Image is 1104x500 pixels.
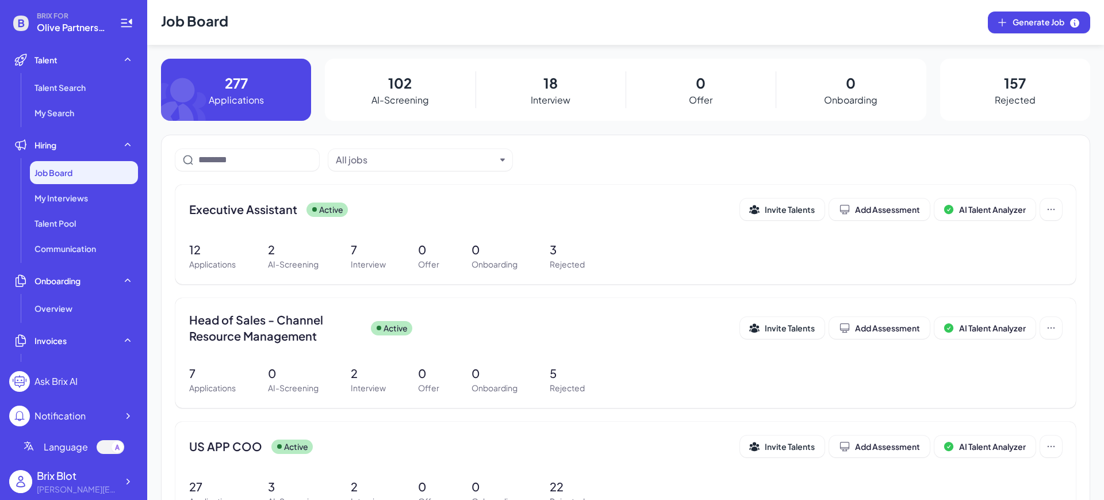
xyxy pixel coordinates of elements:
[471,478,517,495] p: 0
[34,243,96,254] span: Communication
[351,382,386,394] p: Interview
[189,365,236,382] p: 7
[543,72,558,93] p: 18
[37,12,106,21] span: BRIX FOR
[531,93,570,107] p: Interview
[471,365,517,382] p: 0
[384,322,408,334] p: Active
[550,382,585,394] p: Rejected
[336,153,496,167] button: All jobs
[934,317,1036,339] button: AI Talent Analyzer
[988,12,1090,33] button: Generate Job
[189,478,236,495] p: 27
[388,72,412,93] p: 102
[268,258,319,270] p: AI-Screening
[34,167,72,178] span: Job Board
[351,365,386,382] p: 2
[550,241,585,258] p: 3
[740,199,825,220] button: Invite Talents
[34,54,57,66] span: Talent
[934,199,1036,220] button: AI Talent Analyzer
[846,72,856,93] p: 0
[189,258,236,270] p: Applications
[418,365,439,382] p: 0
[37,468,117,483] div: Brix Blot
[765,441,815,452] span: Invite Talents
[418,241,439,258] p: 0
[418,478,439,495] p: 0
[839,441,920,452] div: Add Assessment
[209,93,264,107] p: Applications
[550,258,585,270] p: Rejected
[189,312,362,344] span: Head of Sales - Channel Resource Management
[189,438,262,455] span: US APP COO
[829,199,930,220] button: Add Assessment
[189,201,297,217] span: Executive Assistant
[765,323,815,333] span: Invite Talents
[689,93,712,107] p: Offer
[336,153,367,167] div: All jobs
[34,335,67,346] span: Invoices
[351,478,386,495] p: 2
[34,303,72,314] span: Overview
[550,365,585,382] p: 5
[471,241,517,258] p: 0
[959,204,1026,215] span: AI Talent Analyzer
[34,192,88,204] span: My Interviews
[371,93,429,107] p: AI-Screening
[959,323,1026,333] span: AI Talent Analyzer
[765,204,815,215] span: Invite Talents
[268,478,319,495] p: 3
[351,241,386,258] p: 7
[319,204,343,216] p: Active
[37,21,106,35] span: Olive Partners Management
[839,322,920,334] div: Add Assessment
[34,275,80,287] span: Onboarding
[34,139,56,151] span: Hiring
[284,441,308,453] p: Active
[44,440,88,454] span: Language
[550,478,585,495] p: 22
[189,241,236,258] p: 12
[934,436,1036,457] button: AI Talent Analyzer
[1013,16,1080,29] span: Generate Job
[959,441,1026,452] span: AI Talent Analyzer
[829,436,930,457] button: Add Assessment
[351,258,386,270] p: Interview
[189,382,236,394] p: Applications
[268,241,319,258] p: 2
[740,436,825,457] button: Invite Talents
[225,72,248,93] p: 277
[34,107,74,119] span: My Search
[268,365,319,382] p: 0
[995,93,1036,107] p: Rejected
[740,317,825,339] button: Invite Talents
[471,258,517,270] p: Onboarding
[418,258,439,270] p: Offer
[471,382,517,394] p: Onboarding
[418,382,439,394] p: Offer
[1004,72,1026,93] p: 157
[34,409,86,423] div: Notification
[34,82,86,93] span: Talent Search
[696,72,706,93] p: 0
[829,317,930,339] button: Add Assessment
[839,204,920,215] div: Add Assessment
[34,375,78,388] div: Ask Brix AI
[37,483,117,495] div: blake@joinbrix.com
[9,470,32,493] img: user_logo.png
[34,217,76,229] span: Talent Pool
[268,382,319,394] p: AI-Screening
[824,93,877,107] p: Onboarding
